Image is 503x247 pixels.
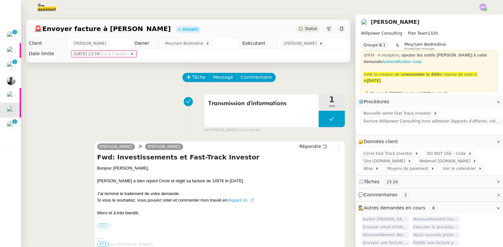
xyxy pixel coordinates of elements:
[97,197,342,204] div: Si vous le souhaitez, vous pouvez noter et commenter mon travail en . ⏱️
[363,52,495,65] div: @KM - A réception
[97,178,342,184] div: [PERSON_NAME] a bien rejoint Circle et réglé sa facture de 1497€ le [DATE].
[209,73,237,82] button: Message
[371,19,419,25] a: [PERSON_NAME]
[100,144,133,149] span: [PERSON_NAME]
[363,91,447,96] strong: 💰 Niveau 2 (3500€ / mois et 500€ / achat)
[411,239,460,246] span: Établir une facture pour SAS IMAGINE
[12,59,17,64] nz-badge-sup: 1
[402,192,410,198] nz-tag: 2
[284,40,319,47] span: [PERSON_NAME]
[361,224,410,230] span: Envoyer email d'information à [PERSON_NAME] et [PERSON_NAME]
[7,31,16,40] img: users%2FrxcTinYCQST3nt3eRyMgQ024e422%2Favatar%2Fa0327058c7192f72952294e6843542370f7921c3.jpg
[131,38,159,49] td: Owner
[428,31,438,36] span: 1320
[74,40,106,47] span: [PERSON_NAME]
[74,51,130,57] span: [DATE] 23:59
[297,143,329,150] button: Répondre
[204,127,260,133] small: [PERSON_NAME]
[361,232,410,238] span: Renouvellement des adhésions FTI - [DATE]
[411,224,460,230] span: Exécuter la procédure de vente FTI
[97,153,342,162] h4: Fwd: Investissements et Fast-Track Investor
[404,42,446,47] span: Meyriam Bedredine
[411,232,460,238] span: Ajout nouvelle présentation - 2024
[13,119,16,125] p: 1
[182,73,210,82] button: Tâche
[363,72,477,83] span: et reprise de celle-ci le
[319,104,345,109] span: min
[356,135,503,148] div: 🔐Données client
[237,127,260,133] span: il y a 2 heures
[97,165,342,172] div: Bonjour [PERSON_NAME]﻿,
[227,198,247,203] a: cliquant ici
[382,59,422,64] a: Authentification coda
[404,72,439,77] strong: newsletter le 4/08
[363,53,487,64] strong: , ajouter les notifs [PERSON_NAME] à cette demande
[396,42,399,50] span: &
[299,143,321,150] span: Répondre
[12,119,17,124] nz-badge-sup: 1
[13,30,16,36] p: 1
[165,40,206,47] span: Meyriam Bedredine
[364,139,398,144] span: Données client
[408,31,428,36] span: Plan Team
[430,205,438,211] nz-tag: 8
[34,25,42,33] span: 🚨
[239,38,279,49] td: Exécutant
[97,242,109,246] span: •••
[208,99,315,108] span: Transmission d'informations
[305,26,317,31] span: Statut
[364,192,397,197] span: Commentaires
[97,223,109,228] label: •••
[7,91,16,100] img: users%2FDBF5gIzOT6MfpzgDQC7eMkIK8iA3%2Favatar%2Fd943ca6c-06ba-4e73-906b-d60e05e423d3
[356,175,503,188] div: ⏲️Tâches 23:20
[356,189,503,201] div: 💬Commentaires 2
[479,4,487,11] img: svg
[404,47,435,51] span: Knowledge manager
[361,42,388,48] nz-tag: Groupe B.1
[356,202,503,214] div: 🕵️Autres demandes en cours 8
[443,165,478,172] span: Voir le calendrier
[358,98,392,106] span: ⚙️
[404,42,446,50] app-user-label: Knowledge manager
[361,31,402,36] span: Willpower Consulting
[358,138,401,145] span: 🔐
[237,73,276,82] button: Commentaire
[145,144,183,150] a: [PERSON_NAME]
[361,216,410,222] span: Inviter [PERSON_NAME] à l'événement 2025
[26,38,68,49] td: Client
[34,25,171,32] span: Envoyer facture à [PERSON_NAME]
[356,95,503,108] div: ⚙️Procédures
[204,127,210,133] span: par
[12,30,17,34] nz-badge-sup: 1
[319,96,345,104] span: 1
[358,205,440,210] span: 🕵️
[364,205,425,210] span: Autres demandes en cours
[192,74,206,81] span: Tâche
[7,76,16,85] img: ee3399b4-027e-46f8-8bb8-fca30cb6f74c
[7,121,16,130] img: users%2F9mvJqJUvllffspLsQzytnd0Nt4c2%2Favatar%2F82da88e3-d90d-4e39-b37d-dcb7941179ae
[97,190,342,197] div: J'ai terminé le traitement de votre demande.
[364,179,380,184] span: Tâches
[363,150,415,157] span: Circle Fast Track Investor
[7,106,16,115] img: users%2FDBF5gIzOT6MfpzgDQC7eMkIK8iA3%2Favatar%2Fd943ca6c-06ba-4e73-906b-d60e05e423d3
[361,239,410,246] span: Envoyer une facture à Credistar
[358,179,406,184] span: ⏲️
[387,165,431,172] span: Moyens de paiement
[367,78,381,83] strong: [DATE]
[364,99,389,104] span: Procédures
[7,61,16,70] img: users%2FUWPTPKITw0gpiMilXqRXG5g9gXH3%2Favatar%2F405ab820-17f5-49fd-8f81-080694535f4d
[183,27,198,31] div: Ouvert
[363,110,434,117] span: Nouvelle vente Fast Track Investor
[26,49,68,59] td: Date limite
[419,158,473,164] span: Webmail [DOMAIN_NAME]
[13,59,16,65] p: 1
[363,158,408,164] span: Site [DOMAIN_NAME]
[361,19,368,26] img: users%2FDBF5gIzOT6MfpzgDQC7eMkIK8iA3%2Favatar%2Fd943ca6c-06ba-4e73-906b-d60e05e423d3
[241,74,272,81] span: Commentaire
[411,216,460,222] span: Renouvellement inscriptions - [DATE]
[363,165,375,172] span: Wise
[363,118,502,124] span: Facture Willpower Consulting hors adhésion (Apports d'affaires, création design graphic, support ...
[427,150,468,157] span: DO NOT USE - Coda
[213,74,233,81] span: Message
[97,210,342,216] div: Merci et à très bientôt,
